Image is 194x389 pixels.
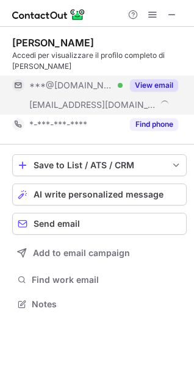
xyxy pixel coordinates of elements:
span: Find work email [32,274,182,285]
span: [EMAIL_ADDRESS][DOMAIN_NAME] [29,99,156,110]
span: Add to email campaign [33,248,130,258]
button: save-profile-one-click [12,154,187,176]
img: ContactOut v5.3.10 [12,7,85,22]
span: AI write personalized message [34,190,163,199]
span: Send email [34,219,80,229]
span: Notes [32,299,182,310]
button: Send email [12,213,187,235]
div: Accedi per visualizzare il profilo completo di [PERSON_NAME] [12,50,187,72]
div: Save to List / ATS / CRM [34,160,165,170]
span: ***@[DOMAIN_NAME] [29,80,113,91]
button: Reveal Button [130,79,178,91]
button: Notes [12,296,187,313]
button: Find work email [12,271,187,288]
button: Add to email campaign [12,242,187,264]
div: [PERSON_NAME] [12,37,94,49]
button: AI write personalized message [12,184,187,205]
button: Reveal Button [130,118,178,130]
